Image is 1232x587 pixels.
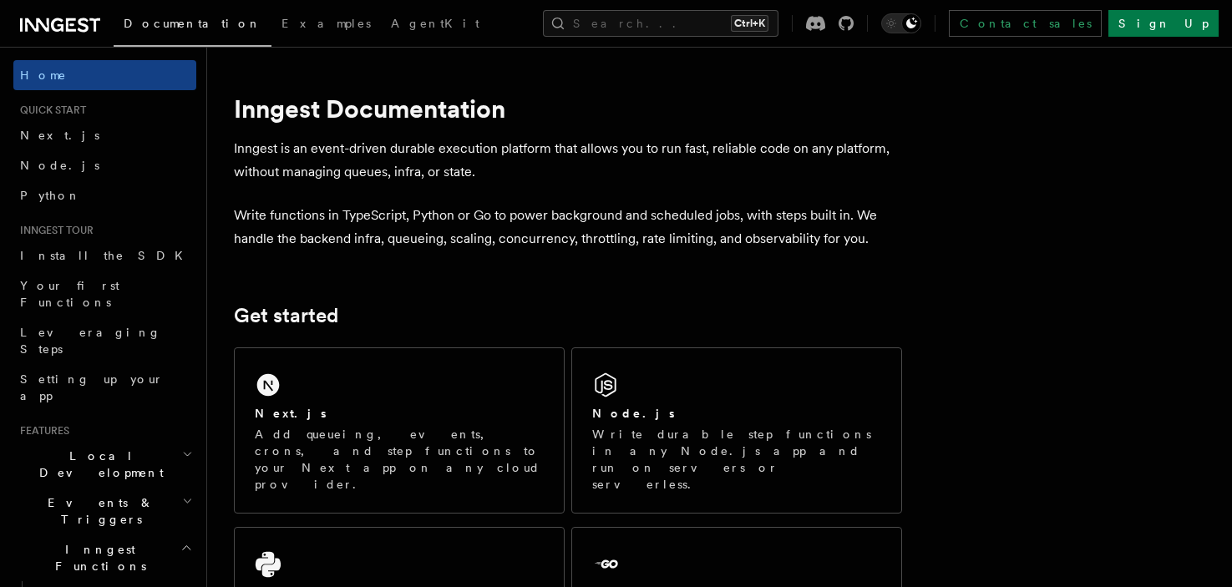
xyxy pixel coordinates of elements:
[234,304,338,327] a: Get started
[20,249,193,262] span: Install the SDK
[234,204,902,250] p: Write functions in TypeScript, Python or Go to power background and scheduled jobs, with steps bu...
[13,317,196,364] a: Leveraging Steps
[13,240,196,271] a: Install the SDK
[20,159,99,172] span: Node.js
[391,17,479,30] span: AgentKit
[255,426,544,493] p: Add queueing, events, crons, and step functions to your Next app on any cloud provider.
[124,17,261,30] span: Documentation
[20,372,164,402] span: Setting up your app
[234,94,902,124] h1: Inngest Documentation
[13,488,196,534] button: Events & Triggers
[13,494,182,528] span: Events & Triggers
[881,13,921,33] button: Toggle dark mode
[13,271,196,317] a: Your first Functions
[571,347,902,514] a: Node.jsWrite durable step functions in any Node.js app and run on servers or serverless.
[731,15,768,32] kbd: Ctrl+K
[592,405,675,422] h2: Node.js
[13,180,196,210] a: Python
[13,441,196,488] button: Local Development
[13,150,196,180] a: Node.js
[543,10,778,37] button: Search...Ctrl+K
[13,424,69,438] span: Features
[13,224,94,237] span: Inngest tour
[20,129,99,142] span: Next.js
[381,5,489,45] a: AgentKit
[13,364,196,411] a: Setting up your app
[949,10,1102,37] a: Contact sales
[234,347,565,514] a: Next.jsAdd queueing, events, crons, and step functions to your Next app on any cloud provider.
[13,534,196,581] button: Inngest Functions
[13,541,180,574] span: Inngest Functions
[20,189,81,202] span: Python
[20,279,119,309] span: Your first Functions
[271,5,381,45] a: Examples
[281,17,371,30] span: Examples
[234,137,902,184] p: Inngest is an event-driven durable execution platform that allows you to run fast, reliable code ...
[114,5,271,47] a: Documentation
[20,326,161,356] span: Leveraging Steps
[592,426,881,493] p: Write durable step functions in any Node.js app and run on servers or serverless.
[13,448,182,481] span: Local Development
[1108,10,1219,37] a: Sign Up
[13,104,86,117] span: Quick start
[20,67,67,83] span: Home
[255,405,327,422] h2: Next.js
[13,120,196,150] a: Next.js
[13,60,196,90] a: Home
